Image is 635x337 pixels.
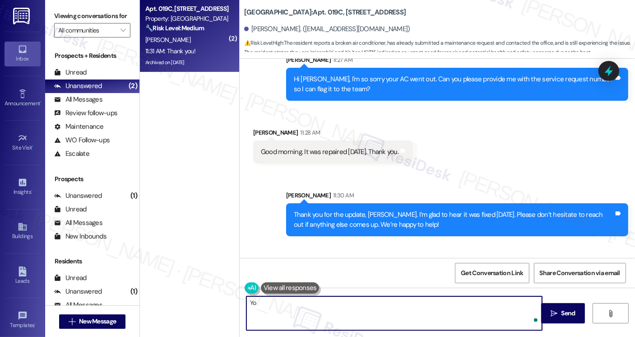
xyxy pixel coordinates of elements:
div: 11:27 AM [331,55,352,65]
div: Hi [PERSON_NAME], I'm so sorry your AC went out. Can you please provide me with the service reque... [294,75,614,94]
input: All communities [58,23,116,37]
span: Get Conversation Link [461,268,523,278]
div: Unanswered [54,81,102,91]
div: Prospects + Residents [45,51,139,61]
a: Insights • [5,175,41,199]
i:  [607,310,614,317]
div: Thank you for the update, [PERSON_NAME]. I’m glad to hear it was fixed [DATE]. Please don’t hesit... [294,210,614,229]
div: Prospects [45,174,139,184]
button: New Message [59,314,126,329]
img: ResiDesk Logo [13,8,32,24]
button: Share Conversation via email [534,263,626,283]
span: Send [561,309,575,318]
div: Residents [45,257,139,266]
div: (1) [128,285,139,299]
div: 11:28 AM [298,128,320,137]
span: • [32,143,34,150]
div: [PERSON_NAME] [286,191,628,203]
b: [GEOGRAPHIC_DATA]: Apt. 019C, [STREET_ADDRESS] [244,8,406,17]
div: All Messages [54,95,102,104]
div: Unread [54,68,87,77]
div: [PERSON_NAME] [253,128,413,140]
button: Get Conversation Link [455,263,529,283]
div: All Messages [54,218,102,228]
div: (2) [126,79,139,93]
div: Escalate [54,149,89,159]
a: Inbox [5,42,41,66]
span: New Message [79,317,116,326]
div: Unanswered [54,287,102,296]
div: Maintenance [54,122,104,131]
div: Apt. 019C, [STREET_ADDRESS] [145,4,229,14]
i:  [69,318,75,325]
div: Good morning. It was repaired [DATE]. Thank you. [261,147,399,157]
div: New Inbounds [54,232,107,241]
div: 11:31 AM: Thank you! [145,47,195,55]
span: Share Conversation via email [540,268,620,278]
div: Archived on [DATE] [144,57,230,68]
a: Templates • [5,308,41,332]
a: Buildings [5,219,41,243]
textarea: To enrich screen reader interactions, please activate Accessibility in Grammarly extension settings [246,296,542,330]
label: Viewing conversations for [54,9,130,23]
div: WO Follow-ups [54,136,110,145]
span: • [40,99,42,105]
span: : The resident reports a broken air conditioner, has already submitted a maintenance request and ... [244,38,635,58]
span: [PERSON_NAME] [145,36,190,44]
div: 11:30 AM [331,191,354,200]
div: Unread [54,273,87,283]
button: Send [541,303,585,323]
div: All Messages [54,300,102,310]
div: Review follow-ups [54,108,117,118]
div: Unread [54,205,87,214]
a: Site Visit • [5,131,41,155]
div: (1) [128,189,139,203]
strong: 🔧 Risk Level: Medium [145,24,204,32]
div: [PERSON_NAME] [286,55,628,68]
span: • [35,321,36,327]
i:  [551,310,557,317]
i:  [121,27,125,34]
div: Unanswered [54,191,102,201]
div: Property: [GEOGRAPHIC_DATA] [145,14,229,23]
div: [PERSON_NAME]. ([EMAIL_ADDRESS][DOMAIN_NAME]) [244,24,410,34]
span: • [31,187,32,194]
strong: ⚠️ Risk Level: High [244,39,283,47]
a: Leads [5,264,41,288]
